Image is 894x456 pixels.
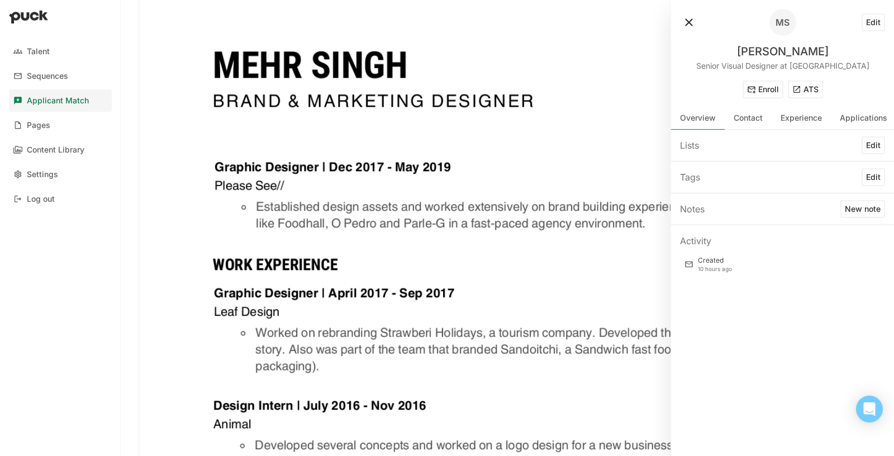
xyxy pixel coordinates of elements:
[27,194,55,204] div: Log out
[862,168,885,186] button: Edit
[788,80,823,98] button: ATS
[27,72,68,81] div: Sequences
[27,96,89,106] div: Applicant Match
[840,200,885,218] button: New note
[27,170,58,179] div: Settings
[27,145,84,155] div: Content Library
[680,170,700,184] div: Tags
[743,80,783,98] button: Enroll
[9,65,112,87] a: Sequences
[776,18,790,27] div: MS
[9,89,112,112] a: Applicant Match
[680,113,716,123] div: Overview
[680,139,699,152] div: Lists
[680,202,705,216] div: Notes
[698,265,732,272] div: 10 hours ago
[696,60,869,72] div: Senior Visual Designer at [GEOGRAPHIC_DATA]
[9,163,112,186] a: Settings
[27,47,50,56] div: Talent
[781,113,822,123] div: Experience
[734,113,763,123] div: Contact
[680,234,711,248] div: Activity
[9,139,112,161] a: Content Library
[698,256,732,264] div: Created
[856,396,883,422] div: Open Intercom Messenger
[862,13,885,31] button: Edit
[9,40,112,63] a: Talent
[840,113,887,123] div: Applications
[862,136,885,154] button: Edit
[27,121,50,130] div: Pages
[9,114,112,136] a: Pages
[737,45,829,58] div: [PERSON_NAME]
